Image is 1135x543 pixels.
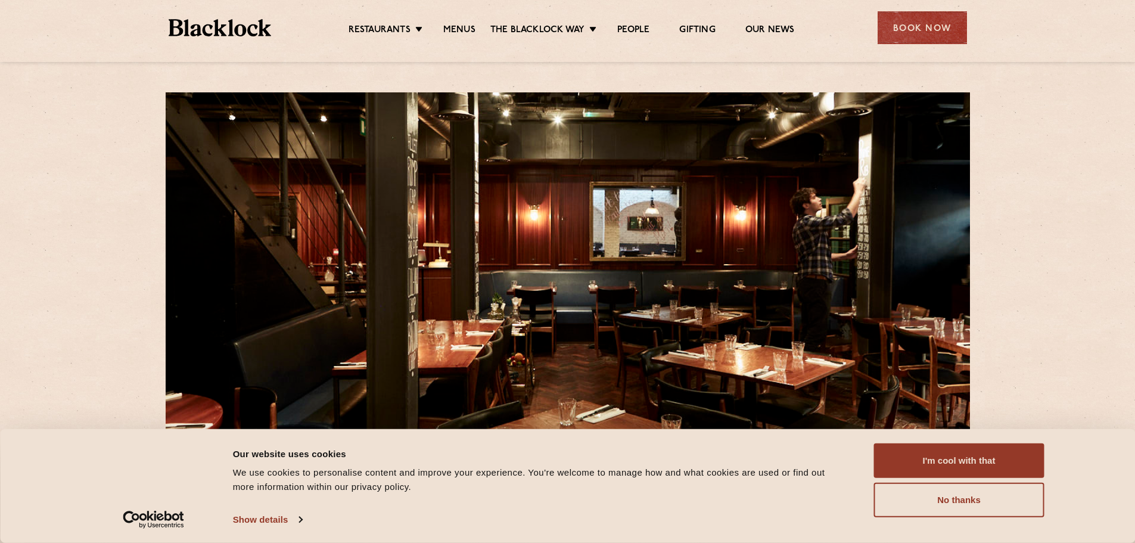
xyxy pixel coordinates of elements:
[233,466,847,494] div: We use cookies to personalise content and improve your experience. You're welcome to manage how a...
[679,24,715,38] a: Gifting
[874,483,1044,517] button: No thanks
[617,24,649,38] a: People
[233,446,847,461] div: Our website uses cookies
[745,24,795,38] a: Our News
[101,511,206,529] a: Usercentrics Cookiebot - opens in a new window
[878,11,967,44] div: Book Now
[874,443,1044,478] button: I'm cool with that
[169,19,272,36] img: BL_Textured_Logo-footer-cropped.svg
[349,24,411,38] a: Restaurants
[490,24,584,38] a: The Blacklock Way
[443,24,475,38] a: Menus
[233,511,302,529] a: Show details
